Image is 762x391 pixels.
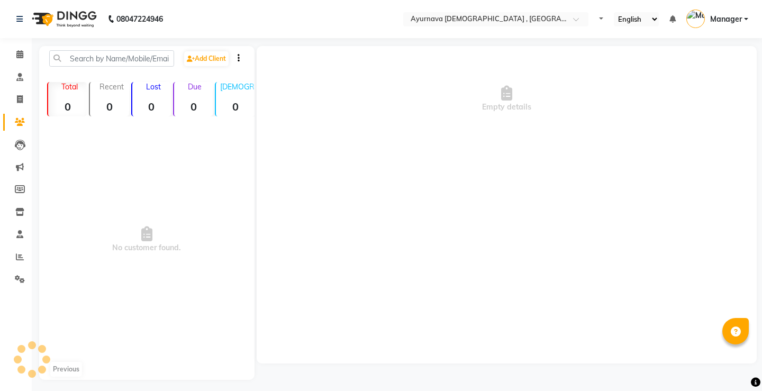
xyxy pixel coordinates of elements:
[710,14,742,25] span: Manager
[39,121,255,359] span: No customer found.
[94,82,129,92] p: Recent
[176,82,213,92] p: Due
[52,82,87,92] p: Total
[132,100,171,113] strong: 0
[174,100,213,113] strong: 0
[257,46,757,152] div: Empty details
[90,100,129,113] strong: 0
[216,100,255,113] strong: 0
[686,10,705,28] img: Manager
[220,82,255,92] p: [DEMOGRAPHIC_DATA]
[184,51,229,66] a: Add Client
[48,100,87,113] strong: 0
[49,50,174,67] input: Search by Name/Mobile/Email/Code
[137,82,171,92] p: Lost
[116,4,163,34] b: 08047224946
[27,4,99,34] img: logo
